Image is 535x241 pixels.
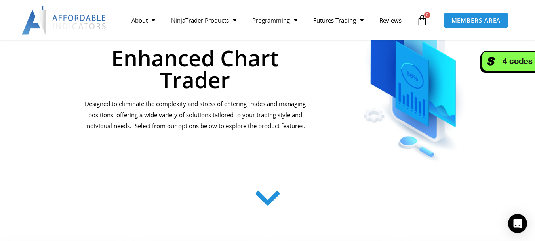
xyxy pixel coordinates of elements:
[371,11,409,29] a: Reviews
[405,9,440,32] a: 0
[124,11,163,29] a: About
[163,11,244,29] a: NinjaTrader Products
[443,12,509,29] a: MEMBERS AREA
[451,17,501,23] span: MEMBERS AREA
[424,12,430,18] span: 0
[82,47,308,91] h1: Enhanced Chart Trader
[244,11,305,29] a: Programming
[22,6,107,35] img: LogoAI | Affordable Indicators – NinjaTrader
[508,214,527,233] div: Open Intercom Messenger
[82,98,308,132] p: Designed to eliminate the complexity and stress of entering trades and managing positions, offeri...
[124,11,415,29] nav: Menu
[305,11,371,29] a: Futures Trading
